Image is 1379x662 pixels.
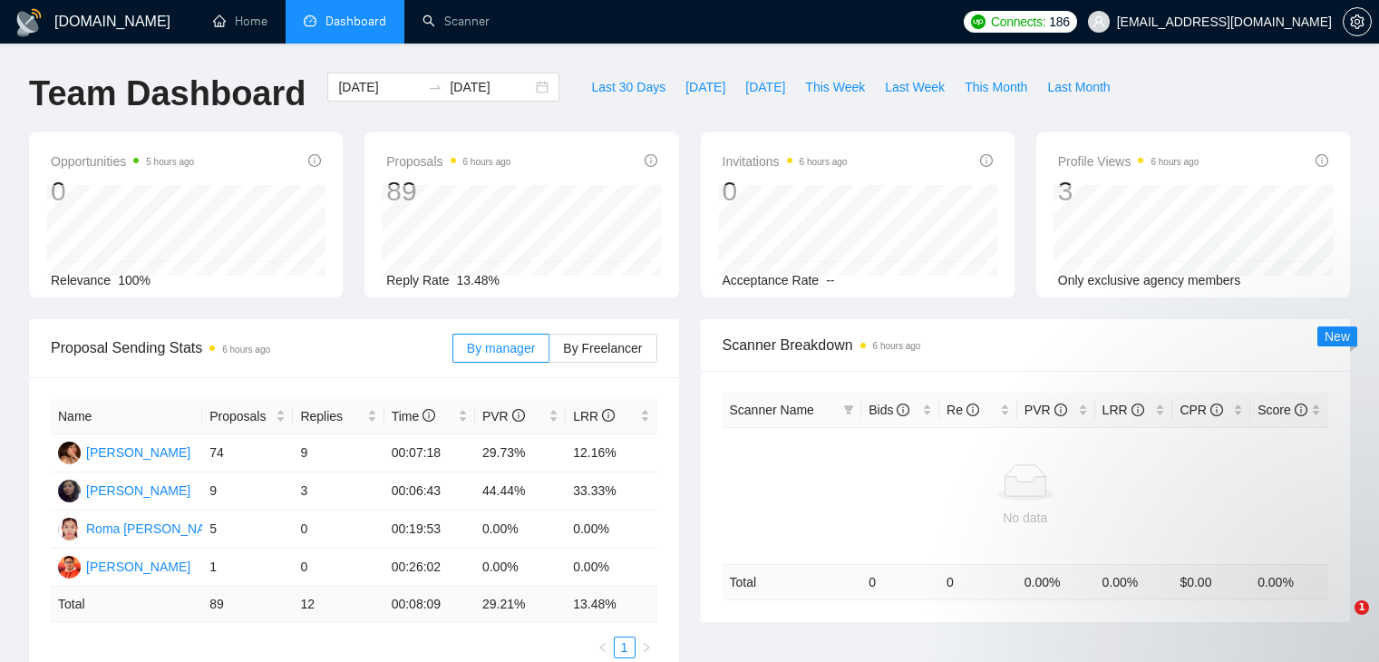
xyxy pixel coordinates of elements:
td: 44.44% [475,472,566,511]
a: searchScanner [422,14,490,29]
span: info-circle [1210,404,1223,416]
span: user [1093,15,1105,28]
span: PVR [482,409,525,423]
span: dashboard [304,15,316,27]
a: KM[PERSON_NAME] [58,559,190,573]
li: Next Page [636,637,657,658]
button: Last Week [875,73,955,102]
span: info-circle [602,409,615,422]
span: LRR [1102,403,1144,417]
span: 13.48% [457,273,500,287]
span: to [428,80,442,94]
span: info-circle [422,409,435,422]
a: 1 [615,638,635,657]
span: Score [1258,403,1306,417]
img: RJ [58,518,81,540]
input: End date [450,77,532,97]
div: [PERSON_NAME] [86,557,190,577]
span: Last Week [885,77,945,97]
img: KM [58,556,81,579]
button: [DATE] [675,73,735,102]
button: Last 30 Days [581,73,675,102]
span: New [1325,329,1350,344]
button: left [592,637,614,658]
span: Proposals [209,406,272,426]
button: This Month [955,73,1037,102]
span: info-circle [1295,404,1307,416]
td: 0 [293,549,384,587]
span: By manager [467,341,535,355]
span: Dashboard [325,14,386,29]
div: 89 [386,174,510,209]
button: This Week [795,73,875,102]
span: info-circle [308,154,321,167]
td: 00:26:02 [384,549,475,587]
div: [PERSON_NAME] [86,481,190,501]
td: 0 [939,564,1017,599]
span: PVR [1025,403,1067,417]
span: Relevance [51,273,111,287]
span: Opportunities [51,151,194,172]
button: [DATE] [735,73,795,102]
li: Previous Page [592,637,614,658]
div: 0 [51,174,194,209]
button: Last Month [1037,73,1120,102]
span: Scanner Name [730,403,814,417]
td: 29.73% [475,434,566,472]
span: Re [947,403,979,417]
td: 9 [293,434,384,472]
span: Time [392,409,435,423]
td: 0 [293,511,384,549]
span: info-circle [966,404,979,416]
td: 00:19:53 [384,511,475,549]
time: 6 hours ago [463,157,511,167]
span: Invitations [723,151,848,172]
span: Acceptance Rate [723,273,820,287]
span: Only exclusive agency members [1058,273,1241,287]
span: info-circle [645,154,657,167]
h1: Team Dashboard [29,73,306,115]
td: 0.00 % [1017,564,1095,599]
td: 12.16% [566,434,656,472]
span: filter [840,396,858,423]
span: setting [1344,15,1371,29]
td: 0.00% [475,511,566,549]
a: homeHome [213,14,267,29]
span: CPR [1180,403,1222,417]
th: Replies [293,399,384,434]
a: setting [1343,15,1372,29]
img: SF [58,442,81,464]
span: Bids [869,403,909,417]
div: No data [730,508,1322,528]
td: 00:06:43 [384,472,475,511]
td: 3 [293,472,384,511]
span: Proposals [386,151,510,172]
time: 5 hours ago [146,157,194,167]
td: 9 [202,472,293,511]
span: left [597,642,608,653]
span: Last Month [1047,77,1110,97]
span: info-circle [1131,404,1144,416]
iframe: Intercom live chat [1317,600,1361,644]
div: 0 [723,174,848,209]
button: setting [1343,7,1372,36]
button: right [636,637,657,658]
span: Replies [300,406,363,426]
td: 0.00% [566,549,656,587]
span: Scanner Breakdown [723,334,1329,356]
th: Proposals [202,399,293,434]
span: This Week [805,77,865,97]
time: 6 hours ago [1151,157,1199,167]
span: Profile Views [1058,151,1199,172]
time: 6 hours ago [873,341,921,351]
span: 100% [118,273,151,287]
span: LRR [573,409,615,423]
td: 5 [202,511,293,549]
td: 1 [202,549,293,587]
th: Name [51,399,202,434]
span: info-circle [897,404,909,416]
img: MO [58,480,81,502]
td: 89 [202,587,293,622]
span: right [641,642,652,653]
span: 186 [1049,12,1069,32]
